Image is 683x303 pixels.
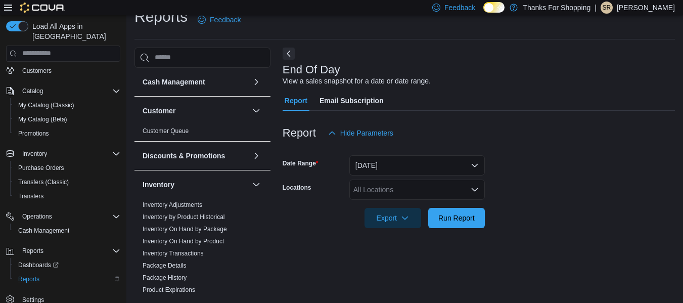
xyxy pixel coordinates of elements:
h3: Inventory [143,180,174,190]
span: Catalog [18,85,120,97]
span: Transfers [18,192,43,200]
img: Cova [20,3,65,13]
span: Promotions [18,129,49,138]
button: Customer [250,105,262,117]
p: | [595,2,597,14]
button: Inventory [250,179,262,191]
span: Report [285,91,307,111]
button: [DATE] [349,155,485,176]
h3: Discounts & Promotions [143,151,225,161]
span: Inventory Adjustments [143,201,202,209]
span: SR [603,2,611,14]
button: Run Report [428,208,485,228]
span: Product Expirations [143,286,195,294]
a: My Catalog (Beta) [14,113,71,125]
button: Hide Parameters [324,123,397,143]
button: Discounts & Promotions [143,151,248,161]
span: Reports [22,247,43,255]
span: Inventory [18,148,120,160]
div: View a sales snapshot for a date or date range. [283,76,431,86]
a: Promotions [14,127,53,140]
a: Inventory On Hand by Package [143,226,227,233]
span: Promotions [14,127,120,140]
span: Transfers (Classic) [18,178,69,186]
span: Reports [18,245,120,257]
button: My Catalog (Beta) [10,112,124,126]
span: Load All Apps in [GEOGRAPHIC_DATA] [28,21,120,41]
div: Customer [134,125,270,141]
button: Reports [18,245,48,257]
a: Cash Management [14,225,73,237]
span: Package Details [143,262,187,270]
button: Operations [2,209,124,224]
span: Transfers [14,190,120,202]
a: Customer Queue [143,127,189,135]
span: Inventory [22,150,47,158]
button: Reports [10,272,124,286]
button: Purchase Orders [10,161,124,175]
span: Package History [143,274,187,282]
h1: Reports [134,7,188,27]
a: Purchase Orders [14,162,68,174]
span: Hide Parameters [340,128,393,138]
span: Cash Management [14,225,120,237]
button: Cash Management [143,77,248,87]
button: Operations [18,210,56,223]
span: Catalog [22,87,43,95]
span: Transfers (Classic) [14,176,120,188]
p: [PERSON_NAME] [617,2,675,14]
button: Inventory [18,148,51,160]
a: Package Details [143,262,187,269]
a: Dashboards [10,258,124,272]
button: Inventory [143,180,248,190]
button: My Catalog (Classic) [10,98,124,112]
a: My Catalog (Classic) [14,99,78,111]
a: Dashboards [14,259,63,271]
button: Export [365,208,421,228]
a: Transfers (Classic) [14,176,73,188]
h3: End Of Day [283,64,340,76]
label: Date Range [283,159,318,167]
span: My Catalog (Beta) [14,113,120,125]
span: Purchase Orders [14,162,120,174]
span: Inventory Transactions [143,249,204,257]
span: Inventory by Product Historical [143,213,225,221]
button: Inventory [2,147,124,161]
button: Open list of options [471,186,479,194]
span: My Catalog (Beta) [18,115,67,123]
button: Reports [2,244,124,258]
span: Inventory On Hand by Package [143,225,227,233]
span: Email Subscription [320,91,384,111]
span: Reports [14,273,120,285]
span: Customers [18,64,120,76]
button: Cash Management [10,224,124,238]
p: Thanks For Shopping [523,2,590,14]
span: Customer Queue [143,127,189,135]
h3: Cash Management [143,77,205,87]
span: Purchase Orders [18,164,64,172]
a: Inventory Transactions [143,250,204,257]
h3: Customer [143,106,175,116]
a: Product Expirations [143,286,195,293]
button: Promotions [10,126,124,141]
button: Catalog [18,85,47,97]
span: Operations [18,210,120,223]
button: Transfers (Classic) [10,175,124,189]
span: My Catalog (Classic) [18,101,74,109]
a: Inventory Adjustments [143,201,202,208]
a: Feedback [194,10,245,30]
span: Reports [18,275,39,283]
h3: Report [283,127,316,139]
a: Inventory On Hand by Product [143,238,224,245]
span: Operations [22,212,52,221]
span: Export [371,208,415,228]
button: Cash Management [250,76,262,88]
a: Inventory by Product Historical [143,213,225,221]
a: Package History [143,274,187,281]
a: Reports [14,273,43,285]
span: Dashboards [18,261,59,269]
div: Sam Richenberger [601,2,613,14]
button: Customers [2,63,124,77]
button: Customer [143,106,248,116]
